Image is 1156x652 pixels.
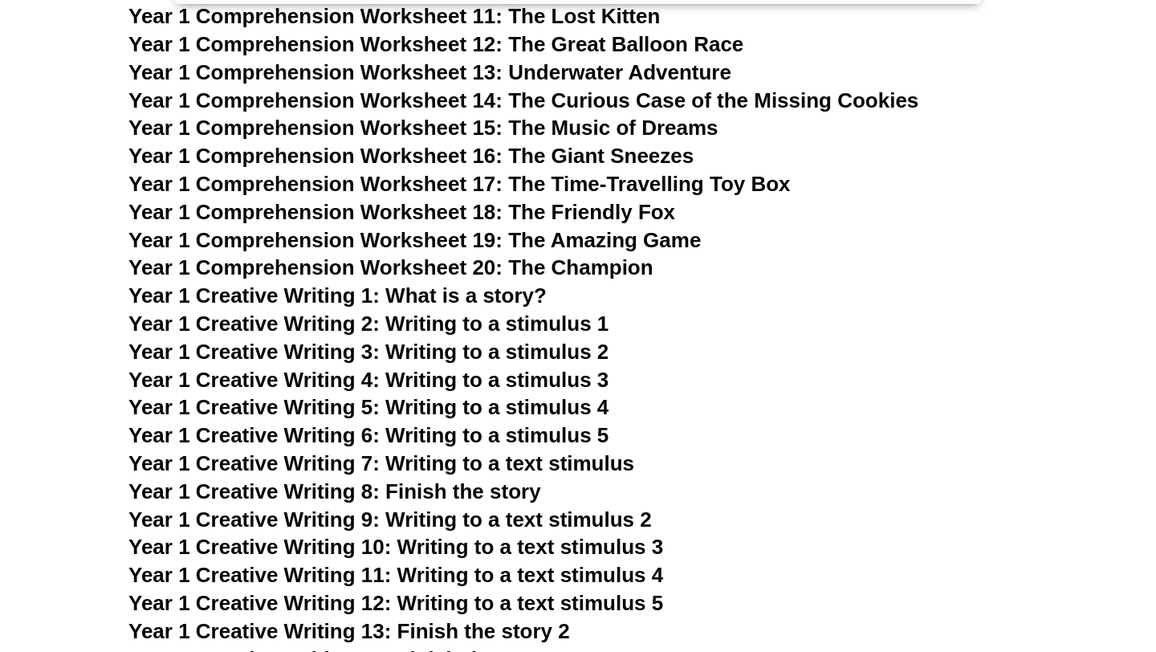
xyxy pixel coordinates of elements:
a: Year 1 Creative Writing 11: Writing to a text stimulus 4 [128,563,663,587]
a: Year 1 Creative Writing 8: Finish the story [128,479,541,503]
a: Year 1 Comprehension Worksheet 18: The Friendly Fox [128,200,675,224]
a: Year 1 Creative Writing 5: Writing to a stimulus 4 [128,395,609,419]
a: Year 1 Comprehension Worksheet 16: The Giant Sneezes [128,144,694,168]
a: Year 1 Comprehension Worksheet 19: The Amazing Game [128,228,701,252]
a: Year 1 Comprehension Worksheet 12: The Great Balloon Race [128,32,743,56]
a: Year 1 Creative Writing 7: Writing to a text stimulus [128,451,634,475]
a: Year 1 Creative Writing 3: Writing to a stimulus 2 [128,340,609,364]
a: Year 1 Comprehension Worksheet 13: Underwater Adventure [128,60,731,84]
a: Year 1 Creative Writing 2: Writing to a stimulus 1 [128,312,609,336]
a: Year 1 Creative Writing 9: Writing to a text stimulus 2 [128,507,652,532]
a: Year 1 Creative Writing 6: Writing to a stimulus 5 [128,423,609,447]
a: Year 1 Comprehension Worksheet 17: The Time-Travelling Toy Box [128,172,791,196]
a: Year 1 Comprehension Worksheet 11: The Lost Kitten [128,4,660,28]
a: Year 1 Creative Writing 10: Writing to a text stimulus 3 [128,535,663,559]
a: Year 1 Comprehension Worksheet 15: The Music of Dreams [128,116,718,140]
iframe: Chat Widget [881,471,1156,652]
a: Year 1 Creative Writing 1: What is a story? [128,283,547,308]
a: Year 1 Comprehension Worksheet 20: The Champion [128,255,653,279]
a: Year 1 Creative Writing 12: Writing to a text stimulus 5 [128,591,663,615]
a: Year 1 Creative Writing 13: Finish the story 2 [128,619,570,643]
a: Year 1 Comprehension Worksheet 14: The Curious Case of the Missing Cookies [128,88,918,112]
a: Year 1 Creative Writing 4: Writing to a stimulus 3 [128,368,609,392]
